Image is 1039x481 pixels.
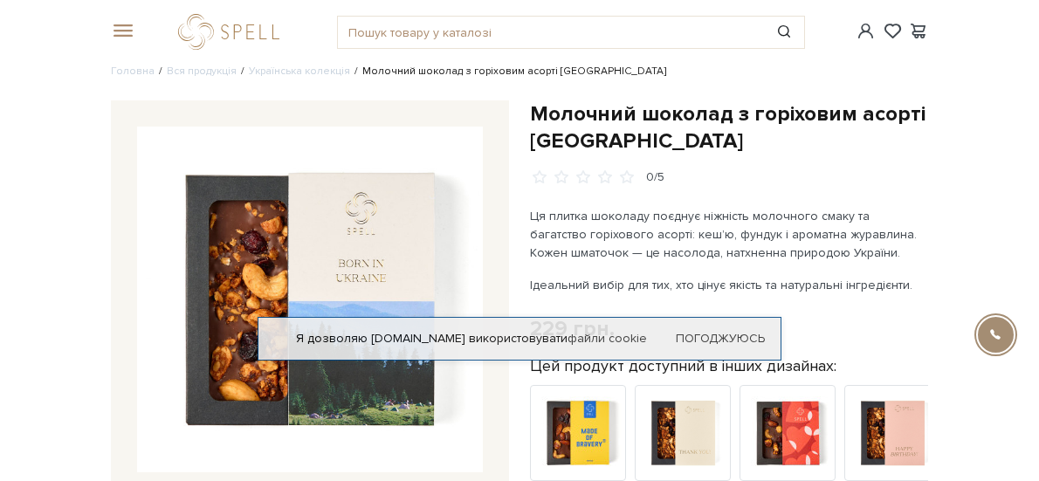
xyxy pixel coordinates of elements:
a: Українська колекція [249,65,350,78]
label: Цей продукт доступний в інших дизайнах: [530,356,836,376]
div: 0/5 [646,169,664,186]
a: Погоджуюсь [676,331,765,347]
li: Молочний шоколад з горіховим асорті [GEOGRAPHIC_DATA] [350,64,666,79]
button: Пошук товару у каталозі [765,17,805,48]
a: файли cookie [568,331,647,346]
img: Молочний шоколад з горіховим асорті Україна [137,127,483,472]
div: 229 грн. [530,315,615,342]
a: logo [178,14,287,50]
div: Я дозволяю [DOMAIN_NAME] використовувати [258,331,781,347]
a: Головна [111,65,155,78]
img: Продукт [844,385,940,481]
input: Пошук товару у каталозі [338,17,764,48]
p: Ідеальний вибір для тих, хто цінує якість та натуральні інгредієнти. [530,276,928,294]
a: Вся продукція [167,65,237,78]
img: Продукт [635,385,731,481]
img: Продукт [530,385,626,481]
p: Ця плитка шоколаду поєднує ніжність молочного смаку та багатство горіхового асорті: кеш’ю, фундук... [530,207,928,262]
h1: Молочний шоколад з горіховим асорті [GEOGRAPHIC_DATA] [530,100,928,155]
img: Продукт [740,385,836,481]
